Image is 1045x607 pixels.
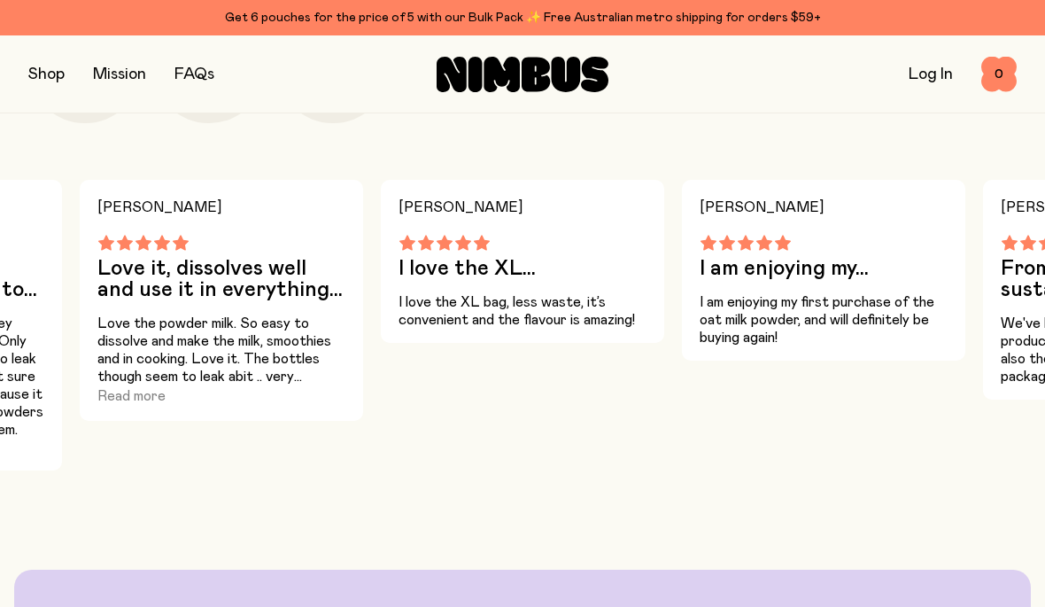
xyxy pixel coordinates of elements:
h4: [PERSON_NAME] [399,194,646,221]
h3: Love it, dissolves well and use it in everything I normally use my plant based milks in. [97,258,345,300]
button: 0 [981,57,1017,92]
h4: [PERSON_NAME] [700,194,948,221]
h4: [PERSON_NAME] [97,194,345,221]
a: Mission [93,66,146,82]
h3: I am enjoying my... [700,258,948,279]
a: Log In [909,66,953,82]
button: Read more [97,385,166,407]
a: FAQs [174,66,214,82]
h3: I love the XL... [399,258,646,279]
div: Get 6 pouches for the price of 5 with our Bulk Pack ✨ Free Australian metro shipping for orders $59+ [28,7,1017,28]
p: I am enjoying my first purchase of the oat milk powder, and will definitely be buying again! [700,293,948,346]
p: I love the XL bag, less waste, it’s convenient and the flavour is amazing! [399,293,646,329]
p: Love the powder milk. So easy to dissolve and make the milk, smoothies and in cooking. Love it. T... [97,315,345,385]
